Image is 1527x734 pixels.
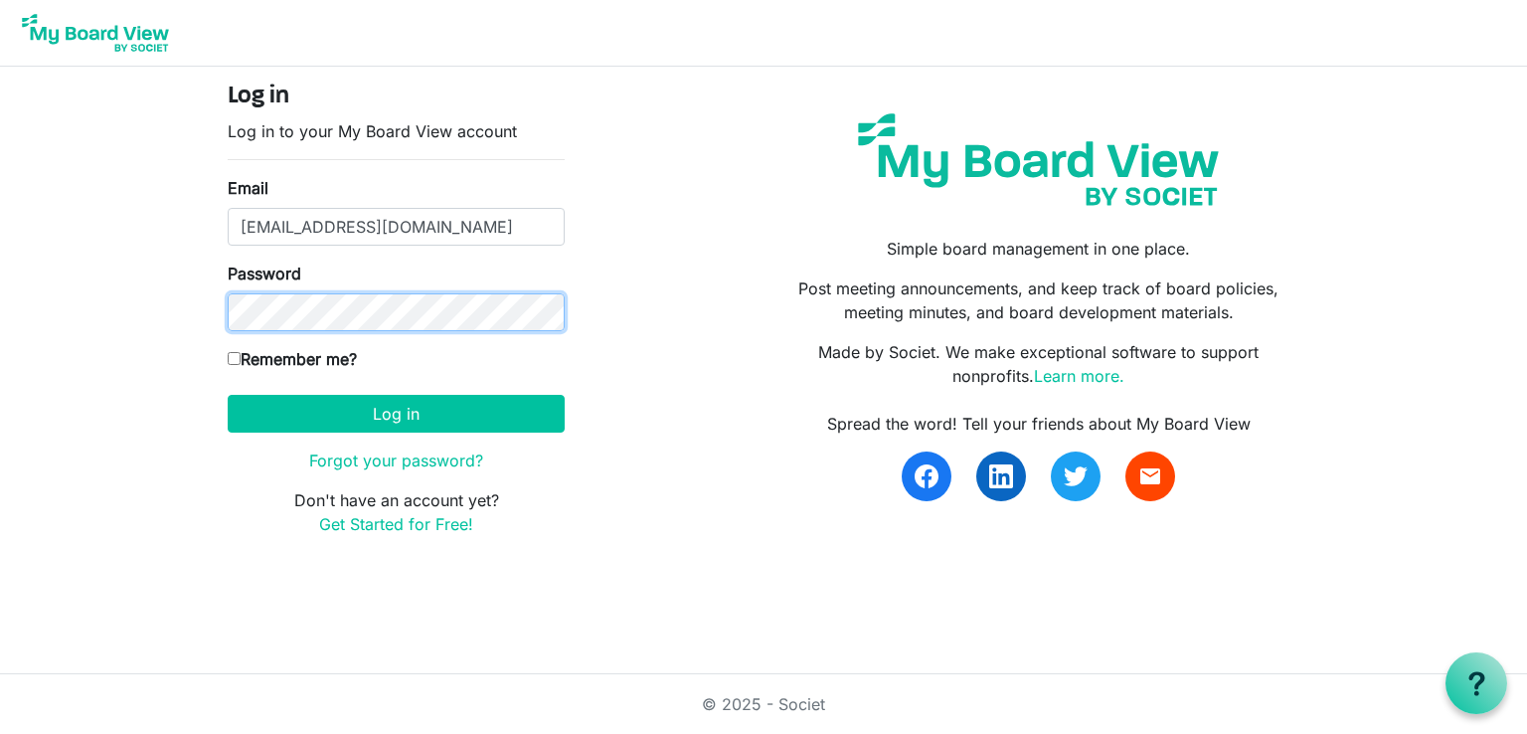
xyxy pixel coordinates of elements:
a: Get Started for Free! [319,514,473,534]
h4: Log in [228,83,565,111]
a: © 2025 - Societ [702,694,825,714]
a: email [1125,452,1175,501]
label: Remember me? [228,347,357,371]
p: Post meeting announcements, and keep track of board policies, meeting minutes, and board developm... [778,276,1299,324]
img: my-board-view-societ.svg [843,98,1234,221]
label: Password [228,262,301,285]
input: Remember me? [228,352,241,365]
p: Simple board management in one place. [778,237,1299,261]
img: facebook.svg [915,464,938,488]
a: Learn more. [1034,366,1124,386]
div: Spread the word! Tell your friends about My Board View [778,412,1299,436]
span: email [1138,464,1162,488]
button: Log in [228,395,565,433]
img: My Board View Logo [16,8,175,58]
p: Log in to your My Board View account [228,119,565,143]
img: linkedin.svg [989,464,1013,488]
a: Forgot your password? [309,451,483,470]
label: Email [228,176,268,200]
img: twitter.svg [1064,464,1088,488]
p: Don't have an account yet? [228,488,565,536]
p: Made by Societ. We make exceptional software to support nonprofits. [778,340,1299,388]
